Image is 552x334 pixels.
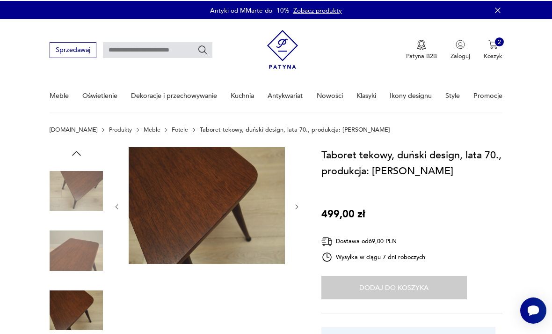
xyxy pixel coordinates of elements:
[321,251,425,262] div: Wysyłka w ciągu 7 dni roboczych
[82,79,117,111] a: Oświetlenie
[109,126,132,132] a: Produkty
[321,146,502,178] h1: Taboret tekowy, duński design, lata 70., produkcja: [PERSON_NAME]
[495,37,504,46] div: 2
[484,39,502,59] button: 2Koszyk
[488,39,498,48] img: Ikona koszyka
[484,51,502,59] p: Koszyk
[50,79,69,111] a: Meble
[129,146,285,264] img: Zdjęcie produktu Taboret tekowy, duński design, lata 70., produkcja: Dania
[417,39,426,49] img: Ikona medalu
[456,39,465,48] img: Ikonka użytkownika
[131,79,217,111] a: Dekoracje i przechowywanie
[268,79,303,111] a: Antykwariat
[50,223,103,276] img: Zdjęcie produktu Taboret tekowy, duński design, lata 70., produkcja: Dania
[390,79,432,111] a: Ikony designu
[144,126,160,132] a: Meble
[356,79,376,111] a: Klasyki
[210,5,289,14] p: Antyki od MMarte do -10%
[172,126,188,132] a: Fotele
[406,39,437,59] button: Patyna B2B
[321,235,333,246] img: Ikona dostawy
[317,79,343,111] a: Nowości
[321,205,365,221] p: 499,00 zł
[406,51,437,59] p: Patyna B2B
[50,47,96,52] a: Sprzedawaj
[293,5,342,14] a: Zobacz produkty
[473,79,502,111] a: Promocje
[50,126,97,132] a: [DOMAIN_NAME]
[267,26,298,71] img: Patyna - sklep z meblami i dekoracjami vintage
[445,79,460,111] a: Style
[321,235,425,246] div: Dostawa od 69,00 PLN
[50,163,103,217] img: Zdjęcie produktu Taboret tekowy, duński design, lata 70., produkcja: Dania
[450,39,470,59] button: Zaloguj
[450,51,470,59] p: Zaloguj
[200,126,390,132] p: Taboret tekowy, duński design, lata 70., produkcja: [PERSON_NAME]
[197,44,208,54] button: Szukaj
[50,41,96,57] button: Sprzedawaj
[231,79,254,111] a: Kuchnia
[520,297,546,323] iframe: Smartsupp widget button
[406,39,437,59] a: Ikona medaluPatyna B2B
